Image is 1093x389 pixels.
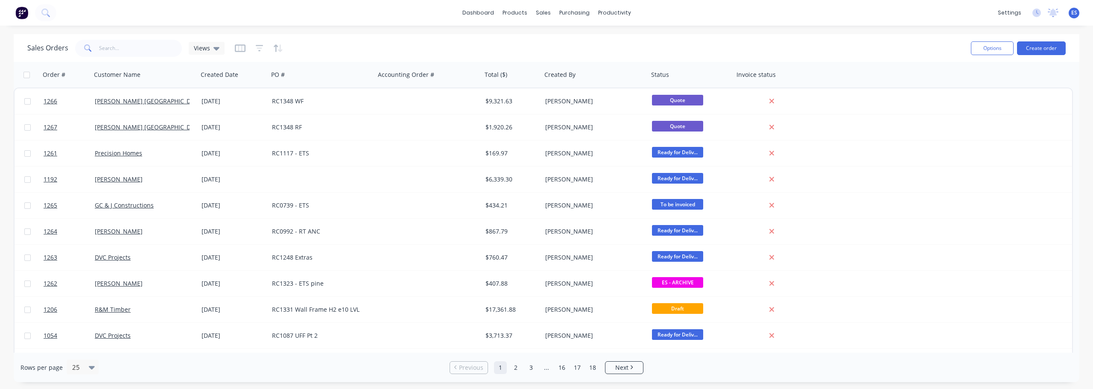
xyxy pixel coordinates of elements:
a: Jump forward [540,361,553,374]
span: Ready for Deliv... [652,251,703,262]
a: 1262 [44,271,95,296]
div: [DATE] [202,97,265,105]
div: RC1117 - ETS [272,149,367,158]
div: [PERSON_NAME] [545,201,640,210]
div: RC1348 WF [272,97,367,105]
a: R&M Timber [95,305,131,313]
span: 1265 [44,201,57,210]
a: [PERSON_NAME] [95,227,143,235]
div: RC0739 - ETS [272,201,367,210]
div: Order # [43,70,65,79]
div: Accounting Order # [378,70,434,79]
a: DVC Projects [95,253,131,261]
a: 1206 [44,297,95,322]
a: 1265 [44,193,95,218]
div: sales [532,6,555,19]
a: [PERSON_NAME] [95,279,143,287]
div: [PERSON_NAME] [545,253,640,262]
span: 1267 [44,123,57,132]
a: GC & J Constructions [95,201,154,209]
a: Next page [605,363,643,372]
a: 1263 [44,245,95,270]
a: [PERSON_NAME] [GEOGRAPHIC_DATA] [95,123,203,131]
span: 1192 [44,175,57,184]
a: [PERSON_NAME] [GEOGRAPHIC_DATA] [95,97,203,105]
a: 1266 [44,88,95,114]
div: Customer Name [94,70,140,79]
div: $760.47 [485,253,536,262]
span: Ready for Deliv... [652,147,703,158]
div: $407.88 [485,279,536,288]
span: Views [194,44,210,53]
span: Ready for Deliv... [652,173,703,184]
div: [DATE] [202,279,265,288]
div: [DATE] [202,149,265,158]
a: Precision Homes [95,149,142,157]
a: 1057 [44,349,95,374]
div: products [498,6,532,19]
span: Next [615,363,628,372]
div: Status [651,70,669,79]
div: [DATE] [202,175,265,184]
div: [DATE] [202,253,265,262]
span: To be invoiced [652,199,703,210]
div: [DATE] [202,201,265,210]
div: RC1348 RF [272,123,367,132]
div: settings [994,6,1026,19]
div: RC0992 - RT ANC [272,227,367,236]
div: Total ($) [485,70,507,79]
div: Created Date [201,70,238,79]
div: $169.97 [485,149,536,158]
div: [DATE] [202,305,265,314]
span: 1266 [44,97,57,105]
span: Quote [652,95,703,105]
a: DVC Projects [95,331,131,339]
div: $3,713.37 [485,331,536,340]
span: 1261 [44,149,57,158]
a: 1054 [44,323,95,348]
div: $1,920.26 [485,123,536,132]
a: Page 3 [525,361,538,374]
span: 1263 [44,253,57,262]
div: RC1331 Wall Frame H2 e10 LVL [272,305,367,314]
img: Factory [15,6,28,19]
div: $867.79 [485,227,536,236]
a: Page 17 [571,361,584,374]
div: [PERSON_NAME] [545,227,640,236]
div: $17,361.88 [485,305,536,314]
a: Previous page [450,363,488,372]
div: [PERSON_NAME] [545,149,640,158]
span: Ready for Deliv... [652,225,703,236]
h1: Sales Orders [27,44,68,52]
a: 1192 [44,167,95,192]
a: Page 2 [509,361,522,374]
a: 1264 [44,219,95,244]
div: [DATE] [202,331,265,340]
div: [PERSON_NAME] [545,123,640,132]
input: Search... [99,40,182,57]
span: Draft [652,303,703,314]
span: Rows per page [20,363,63,372]
div: Invoice status [736,70,776,79]
div: [PERSON_NAME] [545,279,640,288]
a: 1261 [44,140,95,166]
div: [PERSON_NAME] [545,97,640,105]
div: [PERSON_NAME] [545,305,640,314]
a: Page 16 [555,361,568,374]
div: RC1248 Extras [272,253,367,262]
span: ES - ARCHIVE [652,277,703,288]
div: [DATE] [202,123,265,132]
div: purchasing [555,6,594,19]
div: PO # [271,70,285,79]
a: dashboard [458,6,498,19]
span: Ready for Deliv... [652,329,703,340]
a: 1267 [44,114,95,140]
div: Created By [544,70,576,79]
span: Quote [652,121,703,132]
button: Create order [1017,41,1066,55]
span: ES [1071,9,1077,17]
ul: Pagination [446,361,647,374]
div: RC1087 UFF Pt 2 [272,331,367,340]
span: 1206 [44,305,57,314]
a: Page 18 [586,361,599,374]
